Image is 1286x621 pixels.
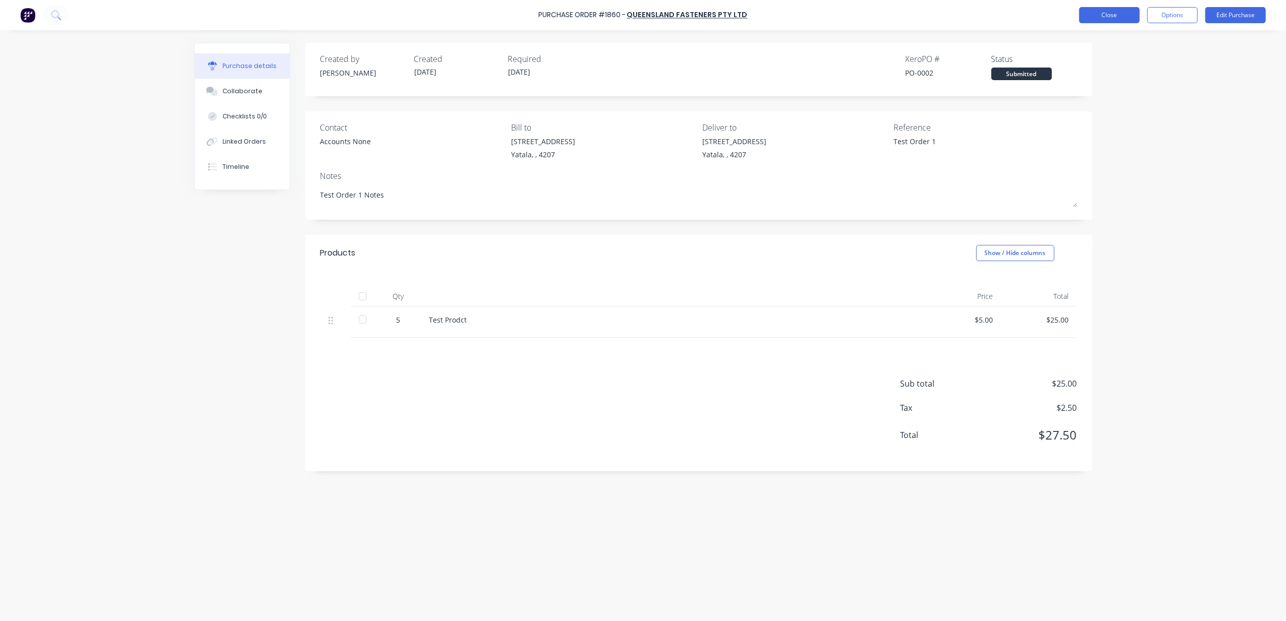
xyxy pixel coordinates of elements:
span: Tax [901,402,976,414]
span: Sub total [901,378,976,390]
span: Total [901,429,976,441]
div: Contact [320,121,504,134]
div: Collaborate [222,87,262,96]
div: [STREET_ADDRESS] [511,136,575,147]
div: Yatala, , 4207 [702,149,766,160]
span: $27.50 [976,426,1077,444]
div: PO-0002 [906,68,991,78]
button: Edit Purchase [1205,7,1266,23]
textarea: Test Order 1 Notes [320,184,1077,207]
div: Purchase Order #1860 - [539,10,626,21]
button: Purchase details [195,53,290,79]
div: Qty [376,286,421,306]
button: Close [1079,7,1140,23]
div: Timeline [222,162,249,171]
div: $25.00 [1010,315,1069,325]
div: Status [991,53,1077,65]
div: $5.00 [934,315,993,325]
div: Price [926,286,1001,306]
div: Required [508,53,594,65]
div: Test Prodct [429,315,918,325]
div: Deliver to [702,121,886,134]
img: Factory [20,8,35,23]
button: Timeline [195,154,290,179]
div: Checklists 0/0 [222,112,267,121]
div: Yatala, , 4207 [511,149,575,160]
div: [PERSON_NAME] [320,68,406,78]
button: Checklists 0/0 [195,104,290,129]
span: $2.50 [976,402,1077,414]
div: Notes [320,170,1077,182]
div: [STREET_ADDRESS] [702,136,766,147]
div: Accounts None [320,136,371,147]
div: Products [320,247,356,259]
div: Bill to [511,121,695,134]
div: 5 [384,315,413,325]
div: Linked Orders [222,137,266,146]
button: Options [1147,7,1198,23]
button: Show / Hide columns [976,245,1054,261]
div: Submitted [991,68,1052,80]
div: Reference [893,121,1077,134]
div: Purchase details [222,61,276,71]
div: Total [1001,286,1077,306]
div: Created by [320,53,406,65]
div: Xero PO # [906,53,991,65]
a: Queensland Fasteners Pty Ltd [627,10,748,20]
span: $25.00 [976,378,1077,390]
button: Collaborate [195,79,290,104]
textarea: Test Order 1 [893,136,1020,159]
div: Created [414,53,500,65]
button: Linked Orders [195,129,290,154]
